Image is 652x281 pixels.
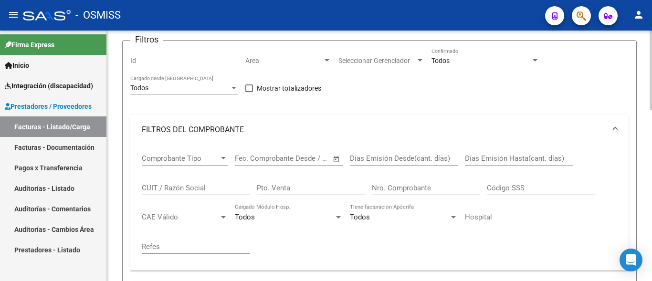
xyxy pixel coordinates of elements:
h3: Filtros [130,33,163,46]
span: Todos [235,213,255,221]
span: Comprobante Tipo [142,154,219,163]
div: FILTROS DEL COMPROBANTE [130,145,629,271]
span: Todos [130,84,148,92]
span: Seleccionar Gerenciador [338,57,416,65]
mat-expansion-panel-header: FILTROS DEL COMPROBANTE [130,114,629,145]
input: Fecha fin [282,154,328,163]
span: CAE Válido [142,213,219,221]
span: - OSMISS [75,5,121,26]
input: Fecha inicio [235,154,273,163]
mat-panel-title: FILTROS DEL COMPROBANTE [142,125,606,135]
span: Todos [350,213,370,221]
span: Prestadores / Proveedores [5,101,92,112]
span: Area [245,57,323,65]
mat-icon: menu [8,9,19,21]
span: Integración (discapacidad) [5,81,93,91]
span: Firma Express [5,40,54,50]
button: Open calendar [331,154,342,165]
div: Open Intercom Messenger [620,249,642,271]
span: Mostrar totalizadores [257,83,321,94]
mat-icon: person [633,9,644,21]
span: Inicio [5,60,29,71]
span: Todos [431,57,450,64]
